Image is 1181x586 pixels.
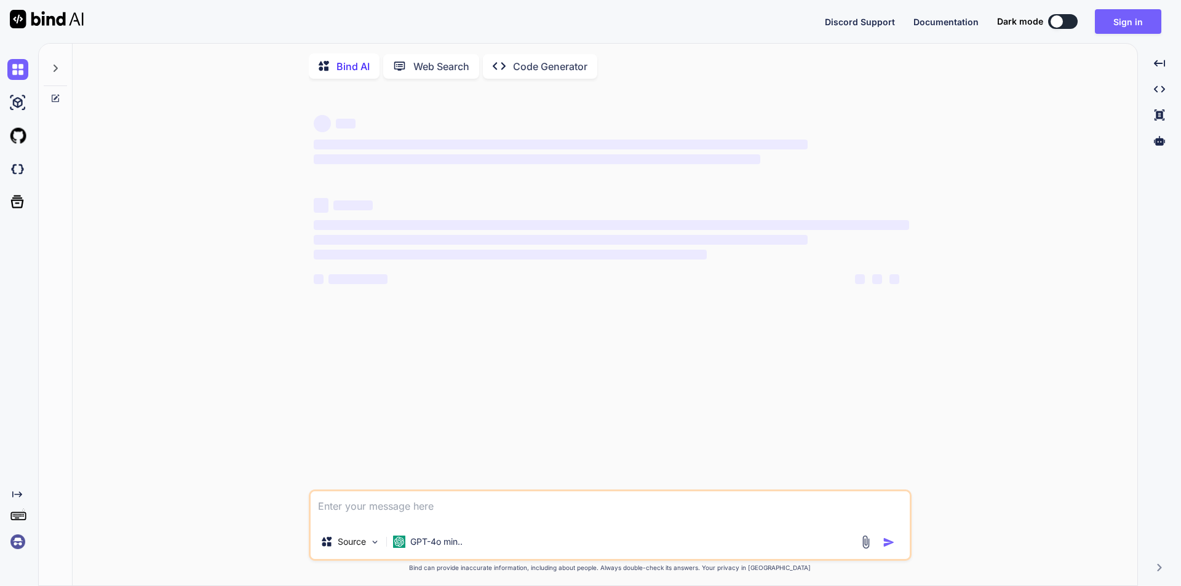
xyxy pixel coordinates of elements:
span: ‌ [314,140,808,149]
span: ‌ [328,274,388,284]
img: attachment [859,535,873,549]
span: ‌ [336,119,356,129]
img: darkCloudIdeIcon [7,159,28,180]
img: icon [883,536,895,548]
span: ‌ [314,235,808,245]
p: GPT-4o min.. [410,536,463,548]
button: Sign in [1095,9,1161,34]
span: ‌ [889,274,899,284]
img: signin [7,531,28,552]
span: ‌ [314,198,328,213]
span: Discord Support [825,17,895,27]
span: Documentation [913,17,979,27]
button: Documentation [913,15,979,28]
p: Bind AI [336,59,370,74]
img: githubLight [7,125,28,146]
span: ‌ [314,220,909,230]
span: ‌ [872,274,882,284]
span: ‌ [314,274,324,284]
img: Bind AI [10,10,84,28]
span: ‌ [855,274,865,284]
span: ‌ [333,200,373,210]
span: Dark mode [997,15,1043,28]
img: GPT-4o mini [393,536,405,548]
img: chat [7,59,28,80]
p: Source [338,536,366,548]
button: Discord Support [825,15,895,28]
span: ‌ [314,154,760,164]
img: Pick Models [370,537,380,547]
span: ‌ [314,250,707,259]
p: Bind can provide inaccurate information, including about people. Always double-check its answers.... [309,563,912,572]
p: Web Search [413,59,469,74]
span: ‌ [314,115,331,132]
p: Code Generator [513,59,587,74]
img: ai-studio [7,92,28,113]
